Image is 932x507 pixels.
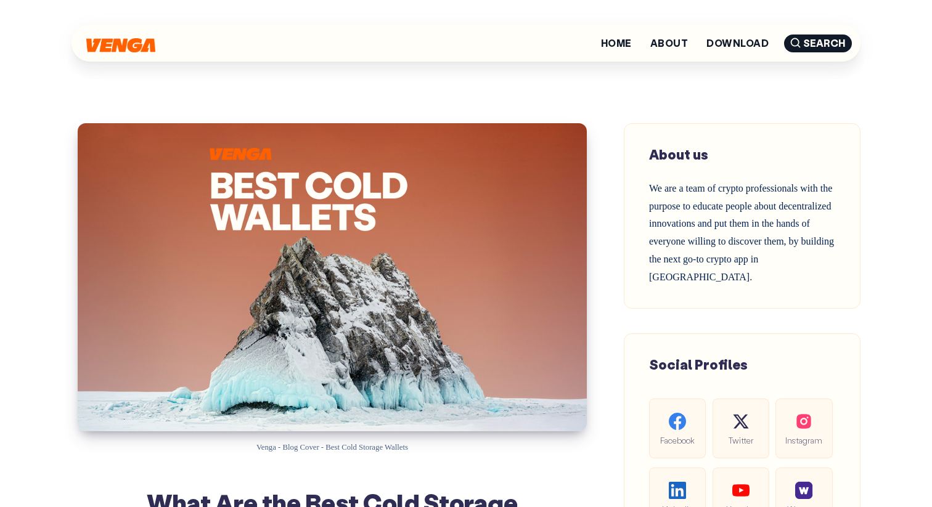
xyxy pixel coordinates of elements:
[256,443,408,452] span: Venga - Blog Cover - Best Cold Storage Wallets
[659,433,696,447] span: Facebook
[649,355,748,373] span: Social Profiles
[649,399,706,458] a: Facebook
[785,433,822,447] span: Instagram
[795,482,812,499] img: social-warpcast.e8a23a7ed3178af0345123c41633f860.png
[650,38,688,48] a: About
[649,183,834,282] span: We are a team of crypto professionals with the purpose to educate people about decentralized inno...
[669,482,686,499] img: social-linkedin.be646fe421ccab3a2ad91cb58bdc9694.svg
[722,433,759,447] span: Twitter
[86,38,155,52] img: Venga Blog
[713,399,769,458] a: Twitter
[732,482,750,499] img: social-youtube.99db9aba05279f803f3e7a4a838dfb6c.svg
[601,38,632,48] a: Home
[78,123,587,431] img: What Are the Best Cold Storage Wallets and How They Secure Crypto?
[775,399,832,458] a: Instagram
[706,38,769,48] a: Download
[649,145,708,163] span: About us
[784,34,852,52] span: Search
